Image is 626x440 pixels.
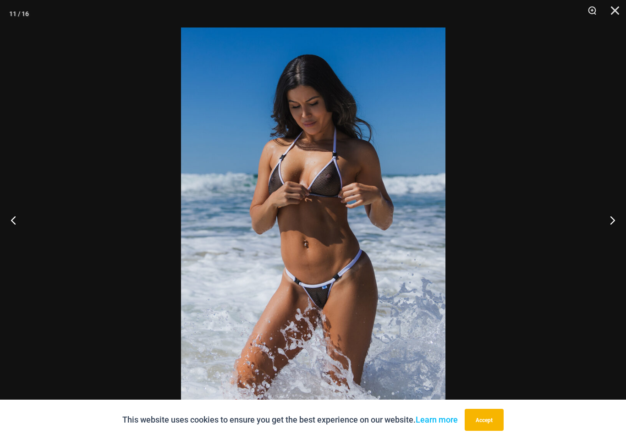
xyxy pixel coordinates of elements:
[9,7,29,21] div: 11 / 16
[592,197,626,243] button: Next
[465,409,504,431] button: Accept
[416,415,458,424] a: Learn more
[122,413,458,427] p: This website uses cookies to ensure you get the best experience on our website.
[181,27,445,424] img: Tradewinds Ink and Ivory 317 Tri Top 469 Thong 04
